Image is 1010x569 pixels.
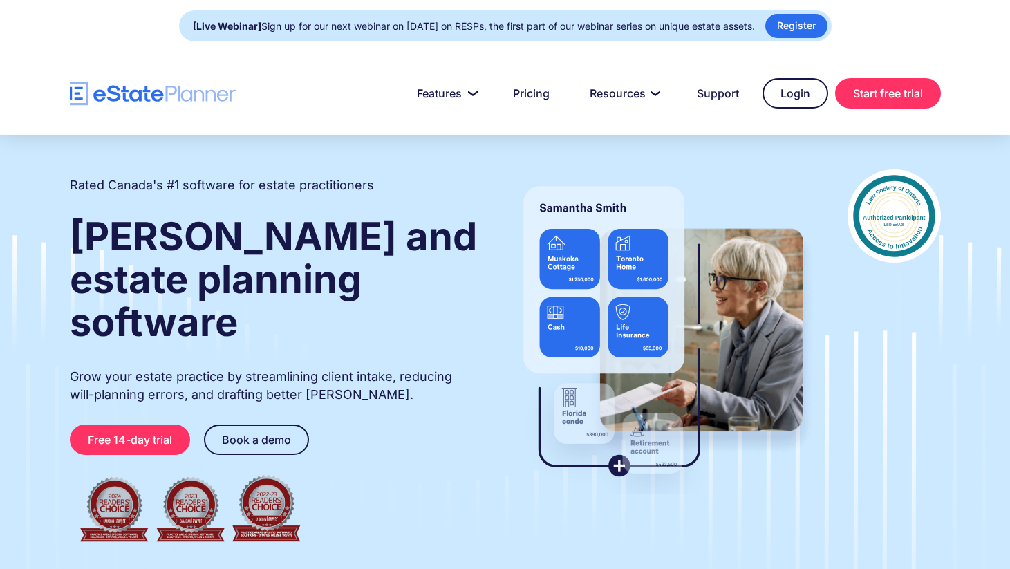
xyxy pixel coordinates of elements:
img: estate planner showing wills to their clients, using eState Planner, a leading estate planning so... [507,169,820,494]
a: Free 14-day trial [70,425,190,455]
div: Sign up for our next webinar on [DATE] on RESPs, the first part of our webinar series on unique e... [193,17,755,36]
a: Pricing [496,80,566,107]
a: Register [765,14,827,38]
p: Grow your estate practice by streamlining client intake, reducing will-planning errors, and draft... [70,368,479,404]
a: home [70,82,236,106]
a: Start free trial [835,78,941,109]
a: Resources [573,80,673,107]
a: Login [763,78,828,109]
a: Features [400,80,489,107]
h2: Rated Canada's #1 software for estate practitioners [70,176,374,194]
strong: [PERSON_NAME] and estate planning software [70,213,477,346]
strong: [Live Webinar] [193,20,261,32]
a: Support [680,80,756,107]
a: Book a demo [204,425,309,455]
